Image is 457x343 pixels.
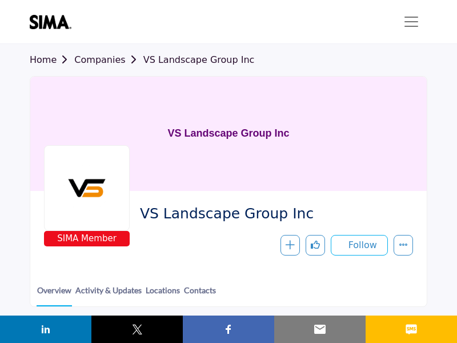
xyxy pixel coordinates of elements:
[145,284,181,305] a: Locations
[30,54,74,65] a: Home
[404,322,418,336] img: sms sharing button
[37,284,72,306] a: Overview
[331,235,388,256] button: Follow
[130,322,144,336] img: twitter sharing button
[140,205,404,224] span: VS Landscape Group Inc
[222,322,235,336] img: facebook sharing button
[46,232,127,245] span: SIMA Member
[183,284,217,305] a: Contacts
[74,54,143,65] a: Companies
[143,54,255,65] a: VS Landscape Group Inc
[306,235,325,256] button: Like
[394,235,413,256] button: More details
[75,284,142,305] a: Activity & Updates
[30,15,77,29] img: site Logo
[39,322,53,336] img: linkedin sharing button
[395,10,427,33] button: Toggle navigation
[313,322,327,336] img: email sharing button
[167,77,289,191] h1: VS Landscape Group Inc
